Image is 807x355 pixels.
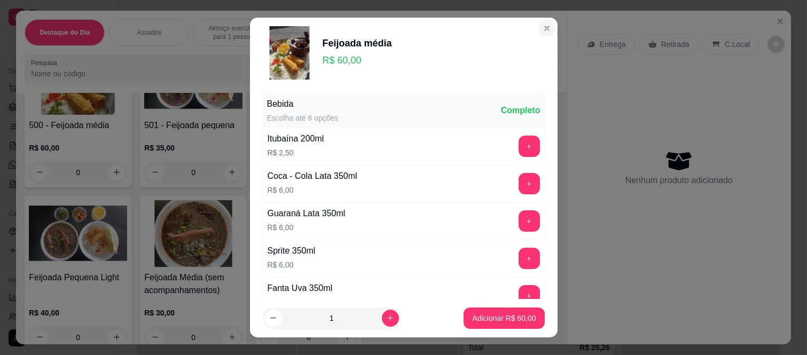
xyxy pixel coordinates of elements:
[268,147,324,158] p: R$ 2,50
[472,313,536,324] p: Adicionar R$ 60,00
[268,259,316,270] p: R$ 6,00
[268,297,333,307] p: R$ 6,00
[323,53,392,68] p: R$ 60,00
[519,210,540,232] button: add
[267,98,339,111] div: Bebida
[268,207,346,220] div: Guaraná Lata 350ml
[268,222,346,233] p: R$ 6,00
[519,173,540,194] button: add
[519,285,540,306] button: add
[268,170,357,183] div: Coca - Cola Lata 350ml
[323,36,392,51] div: Feijoada média
[268,244,316,257] div: Sprite 350ml
[268,282,333,295] div: Fanta Uva 350ml
[519,136,540,157] button: add
[382,310,399,327] button: increase-product-quantity
[268,185,357,195] p: R$ 6,00
[519,248,540,269] button: add
[501,104,540,117] div: Completo
[464,307,544,329] button: Adicionar R$ 60,00
[267,113,339,123] div: Escolha até 6 opções
[538,20,555,37] button: Close
[268,132,324,145] div: Itubaína 200ml
[265,310,282,327] button: decrease-product-quantity
[263,26,316,80] img: product-image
